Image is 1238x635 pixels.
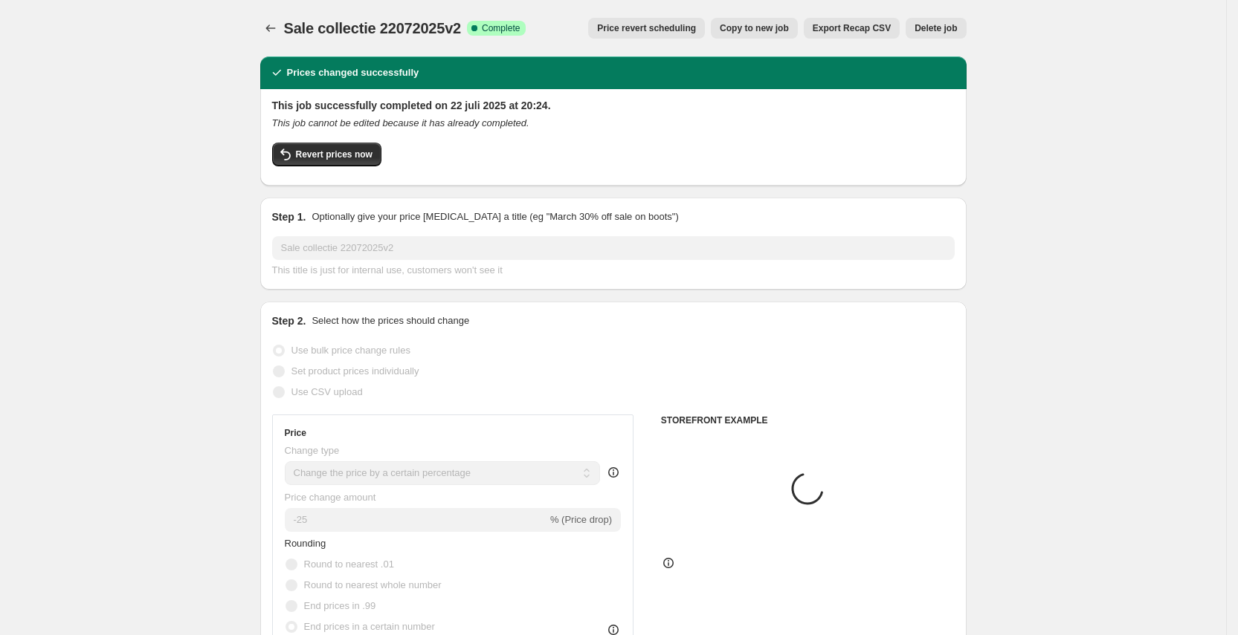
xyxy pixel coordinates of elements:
[291,345,410,356] span: Use bulk price change rules
[304,600,376,611] span: End prices in .99
[661,414,955,426] h6: STOREFRONT EXAMPLE
[291,386,363,397] span: Use CSV upload
[550,514,612,525] span: % (Price drop)
[285,492,376,503] span: Price change amount
[287,65,419,80] h2: Prices changed successfully
[285,427,306,439] h3: Price
[272,313,306,328] h2: Step 2.
[312,209,678,224] p: Optionally give your price [MEDICAL_DATA] a title (eg "March 30% off sale on boots")
[272,117,529,128] i: This job cannot be edited because it has already completed.
[312,313,469,328] p: Select how the prices should change
[285,538,326,549] span: Rounding
[272,143,381,166] button: Revert prices now
[304,579,442,590] span: Round to nearest whole number
[813,22,891,34] span: Export Recap CSV
[906,18,966,39] button: Delete job
[597,22,696,34] span: Price revert scheduling
[296,149,373,160] span: Revert prices now
[285,445,340,456] span: Change type
[304,559,394,570] span: Round to nearest .01
[272,209,306,224] h2: Step 1.
[291,365,419,377] span: Set product prices individually
[606,465,621,480] div: help
[272,264,503,276] span: This title is just for internal use, customers won't see it
[304,621,435,632] span: End prices in a certain number
[272,98,955,113] h2: This job successfully completed on 22 juli 2025 at 20:24.
[804,18,900,39] button: Export Recap CSV
[711,18,798,39] button: Copy to new job
[915,22,957,34] span: Delete job
[284,20,462,36] span: Sale collectie 22072025v2
[720,22,789,34] span: Copy to new job
[588,18,705,39] button: Price revert scheduling
[272,236,955,260] input: 30% off holiday sale
[260,18,281,39] button: Price change jobs
[285,508,547,532] input: -15
[482,22,520,34] span: Complete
